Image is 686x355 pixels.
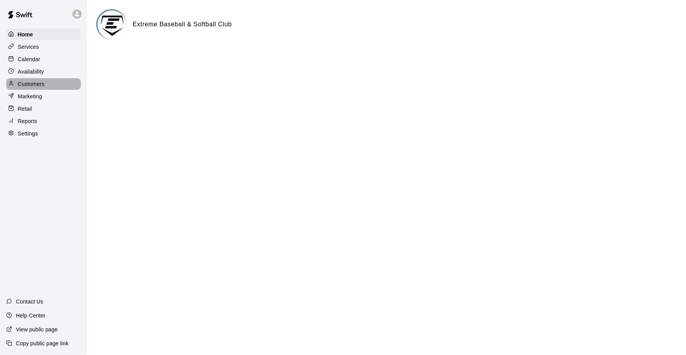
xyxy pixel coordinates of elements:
a: Customers [6,78,81,90]
p: View public page [16,326,58,333]
p: Copy public page link [16,340,69,347]
p: Reports [18,117,37,125]
a: Home [6,29,81,40]
p: Contact Us [16,298,43,305]
h6: Extreme Baseball & Softball Club [133,19,232,29]
p: Services [18,43,39,51]
a: Reports [6,115,81,127]
a: Availability [6,66,81,77]
p: Marketing [18,93,42,100]
a: Marketing [6,91,81,102]
p: Availability [18,68,44,75]
img: Extreme Baseball & Softball Club logo [98,10,127,39]
p: Retail [18,105,32,113]
p: Settings [18,130,38,137]
p: Customers [18,80,45,88]
p: Calendar [18,55,40,63]
a: Calendar [6,53,81,65]
p: Home [18,31,33,38]
a: Settings [6,128,81,139]
p: Help Center [16,312,45,319]
a: Services [6,41,81,53]
a: Retail [6,103,81,115]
